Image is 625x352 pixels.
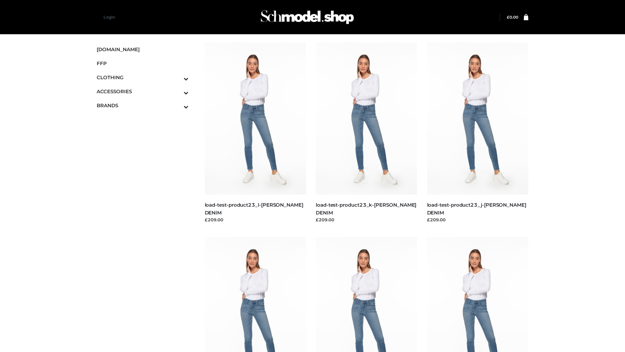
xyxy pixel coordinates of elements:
a: ACCESSORIESToggle Submenu [97,84,188,98]
a: [DOMAIN_NAME] [97,42,188,56]
img: Schmodel Admin 964 [258,4,356,30]
a: Login [104,15,115,20]
a: CLOTHINGToggle Submenu [97,70,188,84]
a: FFP [97,56,188,70]
button: Toggle Submenu [166,98,188,112]
span: ACCESSORIES [97,88,188,95]
a: load-test-product23_l-[PERSON_NAME] DENIM [205,202,303,215]
span: [DOMAIN_NAME] [97,46,188,53]
a: load-test-product23_j-[PERSON_NAME] DENIM [427,202,526,215]
span: BRANDS [97,102,188,109]
bdi: 0.00 [507,15,518,20]
button: Toggle Submenu [166,84,188,98]
div: £209.00 [205,216,306,223]
span: £ [507,15,509,20]
a: BRANDSToggle Submenu [97,98,188,112]
div: £209.00 [427,216,529,223]
span: CLOTHING [97,74,188,81]
div: £209.00 [316,216,417,223]
span: FFP [97,60,188,67]
button: Toggle Submenu [166,70,188,84]
a: £0.00 [507,15,518,20]
a: load-test-product23_k-[PERSON_NAME] DENIM [316,202,416,215]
